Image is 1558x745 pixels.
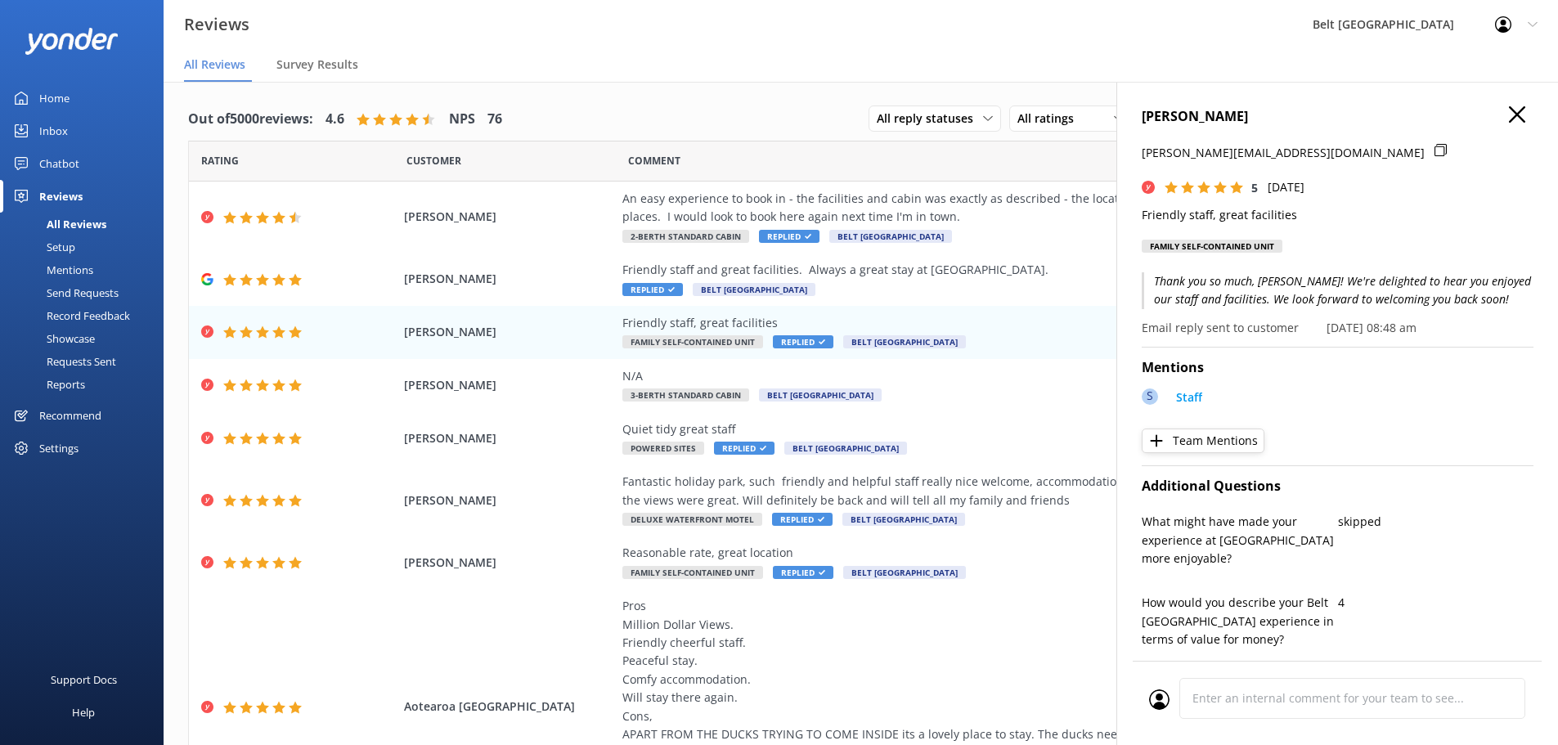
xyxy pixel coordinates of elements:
span: Question [628,153,680,168]
span: [PERSON_NAME] [404,554,615,572]
div: N/A [622,367,1367,385]
div: Help [72,696,95,729]
p: skipped [1338,513,1534,531]
div: Requests Sent [10,350,116,373]
div: Home [39,82,70,114]
a: Staff [1168,388,1202,411]
p: [DATE] 08:48 am [1327,319,1417,337]
p: 4 [1338,594,1534,612]
div: Quiet tidy great staff [622,420,1367,438]
div: Inbox [39,114,68,147]
p: [DATE] [1268,178,1304,196]
p: Email reply sent to customer [1142,319,1299,337]
span: [PERSON_NAME] [404,323,615,341]
div: Setup [10,236,75,258]
div: Showcase [10,327,95,350]
span: 5 [1251,180,1258,195]
img: yonder-white-logo.png [25,28,119,55]
h4: Mentions [1142,357,1533,379]
p: Staff [1176,388,1202,406]
span: Family Self-Contained Unit [622,566,763,579]
a: All Reviews [10,213,164,236]
span: [PERSON_NAME] [404,208,615,226]
div: Record Feedback [10,304,130,327]
span: Powered Sites [622,442,704,455]
button: Team Mentions [1142,429,1264,453]
span: Belt [GEOGRAPHIC_DATA] [829,230,952,243]
span: 3-Berth Standard Cabin [622,388,749,402]
span: Survey Results [276,56,358,73]
span: 2-Berth Standard Cabin [622,230,749,243]
a: Record Feedback [10,304,164,327]
div: Mentions [10,258,93,281]
div: Family Self-Contained Unit [1142,240,1282,253]
h4: 76 [487,109,502,130]
p: Friendly staff, great facilities [1142,206,1533,224]
span: Date [406,153,461,168]
div: Reviews [39,180,83,213]
span: Replied [773,335,833,348]
div: Fantastic holiday park, such friendly and helpful staff really nice welcome, accommodation had ev... [622,473,1367,509]
span: Family Self-Contained Unit [622,335,763,348]
span: Deluxe Waterfront Motel [622,513,762,526]
a: Send Requests [10,281,164,304]
div: Send Requests [10,281,119,304]
a: Requests Sent [10,350,164,373]
span: [PERSON_NAME] [404,429,615,447]
span: All ratings [1017,110,1084,128]
span: Belt [GEOGRAPHIC_DATA] [842,513,965,526]
span: Replied [773,566,833,579]
div: Settings [39,432,79,465]
p: Thank you so much, [PERSON_NAME]! We're delighted to hear you enjoyed our staff and facilities. W... [1142,272,1533,309]
p: How would you describe your Belt [GEOGRAPHIC_DATA] experience in terms of value for money? [1142,594,1338,649]
div: Support Docs [51,663,117,696]
p: What might have made your experience at [GEOGRAPHIC_DATA] more enjoyable? [1142,513,1338,568]
span: [PERSON_NAME] [404,270,615,288]
img: user_profile.svg [1149,689,1170,710]
a: Mentions [10,258,164,281]
span: Date [201,153,239,168]
span: Replied [714,442,775,455]
h4: Out of 5000 reviews: [188,109,313,130]
span: Belt [GEOGRAPHIC_DATA] [784,442,907,455]
div: Chatbot [39,147,79,180]
button: Close [1509,106,1525,124]
span: Belt [GEOGRAPHIC_DATA] [693,283,815,296]
h4: Additional Questions [1142,476,1533,497]
span: [PERSON_NAME] [404,376,615,394]
h3: Reviews [184,11,249,38]
h4: NPS [449,109,475,130]
div: Recommend [39,399,101,432]
span: Belt [GEOGRAPHIC_DATA] [843,335,966,348]
div: Reasonable rate, great location [622,544,1367,562]
div: Friendly staff and great facilities. Always a great stay at [GEOGRAPHIC_DATA]. [622,261,1367,279]
a: Showcase [10,327,164,350]
div: All Reviews [10,213,106,236]
span: Belt [GEOGRAPHIC_DATA] [843,566,966,579]
h4: [PERSON_NAME] [1142,106,1533,128]
span: Replied [772,513,833,526]
span: Belt [GEOGRAPHIC_DATA] [759,388,882,402]
p: [PERSON_NAME][EMAIL_ADDRESS][DOMAIN_NAME] [1142,144,1425,162]
a: Setup [10,236,164,258]
span: Replied [759,230,819,243]
span: Replied [622,283,683,296]
div: Friendly staff, great facilities [622,314,1367,332]
span: All reply statuses [877,110,983,128]
span: Aotearoa [GEOGRAPHIC_DATA] [404,698,615,716]
a: Reports [10,373,164,396]
span: [PERSON_NAME] [404,491,615,509]
span: All Reviews [184,56,245,73]
div: S [1142,388,1158,405]
div: An easy experience to book in - the facilities and cabin was exactly as described - the location ... [622,190,1367,227]
h4: 4.6 [326,109,344,130]
div: Reports [10,373,85,396]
